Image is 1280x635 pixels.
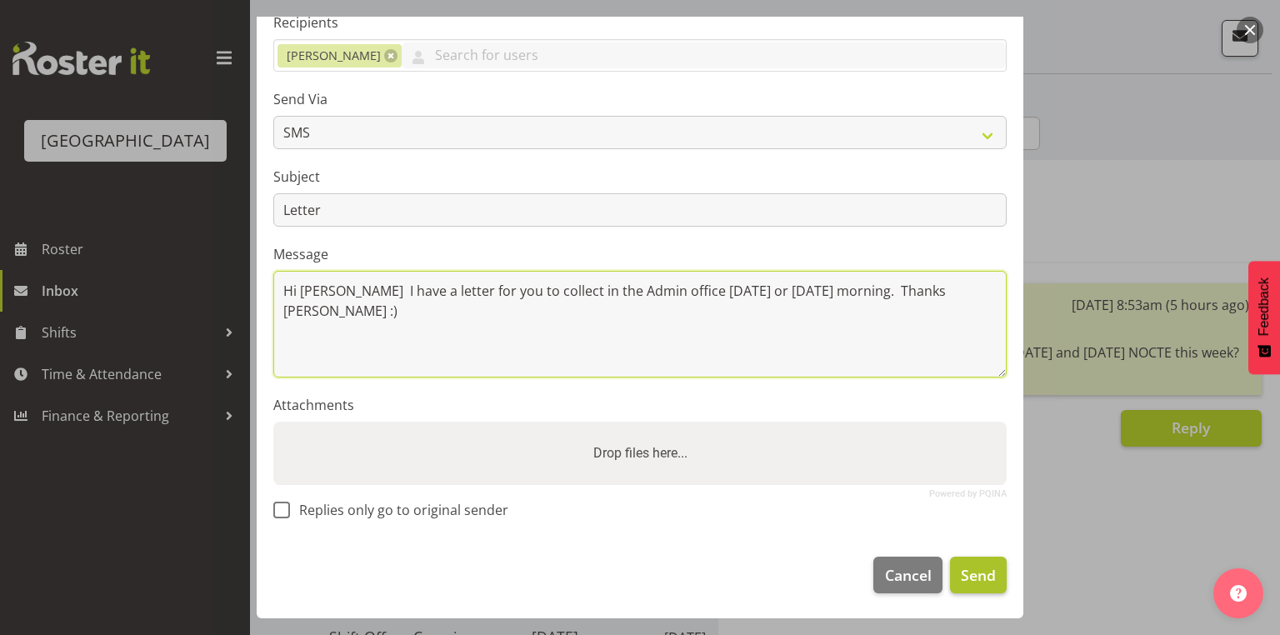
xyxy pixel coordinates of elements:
span: Replies only go to original sender [290,502,508,518]
label: Attachments [273,395,1007,415]
span: Cancel [885,564,932,586]
label: Send Via [273,89,1007,109]
span: [PERSON_NAME] [287,47,381,65]
button: Feedback - Show survey [1248,261,1280,374]
label: Subject [273,167,1007,187]
span: Send [961,564,996,586]
img: help-xxl-2.png [1230,585,1247,602]
label: Drop files here... [587,437,694,470]
button: Cancel [873,557,942,593]
label: Message [273,244,1007,264]
button: Send [950,557,1007,593]
input: Subject [273,193,1007,227]
span: Feedback [1257,277,1272,336]
input: Search for users [402,42,1006,68]
label: Recipients [273,12,1007,32]
a: Powered by PQINA [929,490,1007,497]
